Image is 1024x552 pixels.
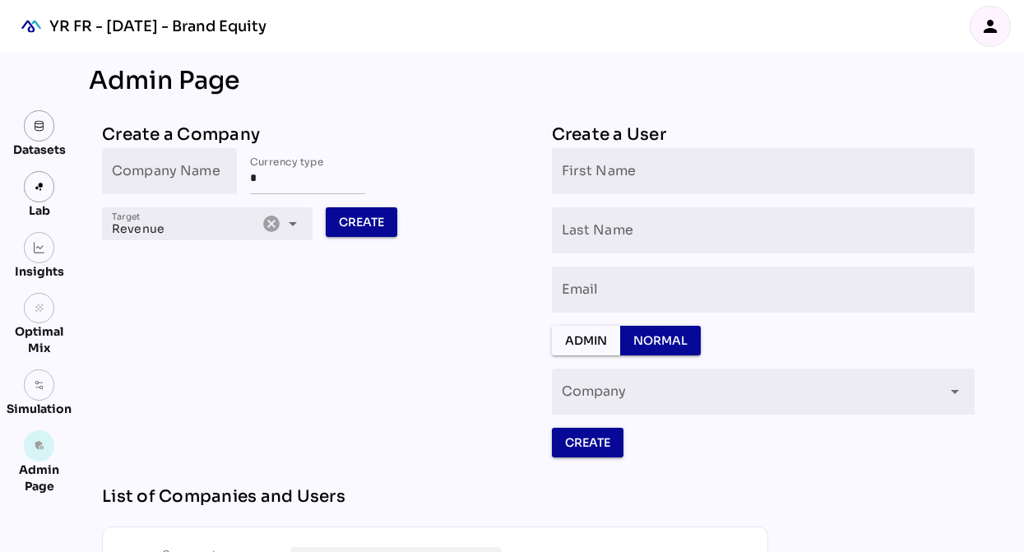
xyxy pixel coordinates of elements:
[250,148,365,194] input: Currency type
[620,326,701,355] button: Normal
[562,267,966,313] input: Email
[283,214,303,234] i: arrow_drop_down
[34,242,45,253] img: graph.svg
[102,122,526,148] div: Create a Company
[565,433,610,452] span: Create
[945,382,965,401] i: arrow_drop_down
[562,207,966,253] input: Last Name
[552,428,623,457] button: Create
[552,326,620,355] button: Admin
[21,202,58,219] div: Lab
[7,323,72,356] div: Optimal Mix
[34,120,45,132] img: data.svg
[633,331,688,350] span: Normal
[34,181,45,193] img: lab.svg
[7,462,72,494] div: Admin Page
[112,221,164,236] span: Revenue
[7,401,72,417] div: Simulation
[15,263,64,280] div: Insights
[980,16,1000,36] i: person
[34,440,45,452] i: admin_panel_settings
[262,214,281,234] i: Clear
[112,148,227,194] input: Company Name
[565,331,607,350] span: Admin
[13,8,49,44] div: mediaROI
[339,212,384,232] span: Create
[89,66,988,95] div: Admin Page
[13,141,66,158] div: Datasets
[326,207,397,237] button: Create
[34,303,45,314] i: grain
[34,379,45,391] img: settings.svg
[552,122,975,148] div: Create a User
[562,148,966,194] input: First Name
[102,484,975,510] div: List of Companies and Users
[49,16,266,36] div: YR FR - [DATE] - Brand Equity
